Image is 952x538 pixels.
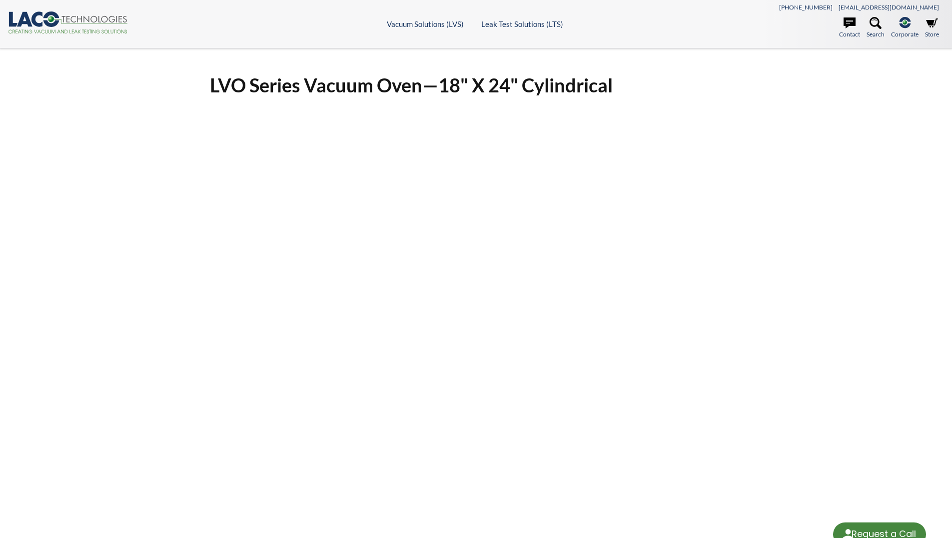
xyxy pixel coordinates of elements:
span: Corporate [891,29,919,39]
a: Store [925,17,939,39]
a: Search [867,17,885,39]
a: Vacuum Solutions (LVS) [387,19,464,28]
a: Contact [839,17,860,39]
a: Leak Test Solutions (LTS) [481,19,563,28]
h1: LVO Series Vacuum Oven—18" X 24" Cylindrical [210,73,743,97]
a: [PHONE_NUMBER] [779,3,833,11]
a: [EMAIL_ADDRESS][DOMAIN_NAME] [839,3,939,11]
